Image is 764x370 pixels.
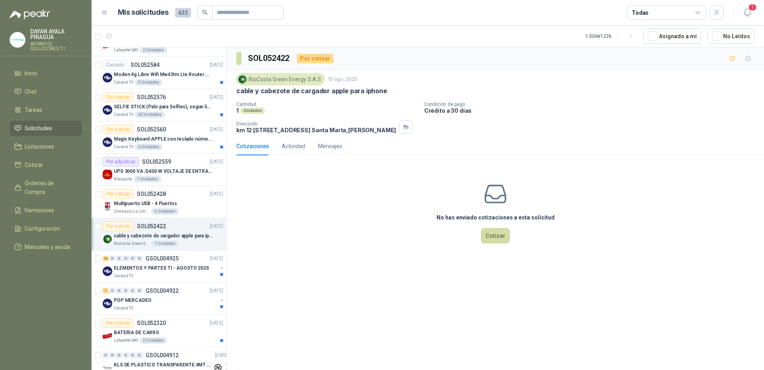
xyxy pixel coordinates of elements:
div: 0 [123,288,129,294]
p: [DATE] [210,255,223,262]
img: Logo peakr [10,10,50,19]
span: 1 [748,4,757,11]
div: 1 [103,288,109,294]
div: Unidades [240,108,265,114]
img: Company Logo [103,202,112,211]
a: Configuración [10,221,82,236]
div: 5 Unidades [151,208,179,215]
p: Caracol TV [114,79,133,86]
p: Caracol TV [114,112,133,118]
a: Por cotizarSOL052422[DATE] Company Logocable y cabezote de cargador apple para iphoneBioCosta Gre... [92,218,226,251]
div: Por adjudicar [103,157,139,166]
span: Licitaciones [25,142,54,151]
span: Cotizar [25,161,43,169]
div: Por cotizar [103,92,134,102]
div: 23 [103,256,109,261]
div: Actividad [282,142,305,151]
a: Cotizar [10,157,82,172]
a: CerradoSOL052584[DATE] Company LogoModen 4g Libre Wifi Mw43tm Lte Router Móvil Internet 5ghzCarac... [92,57,226,89]
p: [DATE] [210,126,223,133]
p: BATERIA DE CARRO [114,329,159,337]
p: Lafayette SAS [114,337,138,344]
div: Por cotizar [103,318,134,328]
p: Moden 4g Libre Wifi Mw43tm Lte Router Móvil Internet 5ghz [114,71,213,78]
img: Company Logo [10,32,25,47]
div: 6 Unidades [135,144,162,150]
p: Caracol TV [114,273,133,279]
div: Por cotizar [103,221,134,231]
p: SOL052560 [137,127,166,132]
span: Configuración [25,224,60,233]
img: Company Logo [103,266,112,276]
h3: SOL052422 [248,52,290,65]
div: Por cotizar [103,125,134,134]
p: Lafayette SAS [114,47,138,53]
div: 0 [130,352,136,358]
div: BioCosta Green Energy S.A.S [236,73,325,85]
p: GSOL004925 [146,256,179,261]
p: BioCosta Green Energy S.A.S [114,241,150,247]
h3: No has enviado cotizaciones a esta solicitud [437,213,555,222]
a: Solicitudes [10,121,82,136]
img: Company Logo [103,73,112,82]
a: Inicio [10,66,82,81]
p: SOL052320 [137,320,166,326]
img: Company Logo [238,75,247,84]
p: SOL052584 [131,62,160,68]
div: 1 - 50 de 1226 [585,30,637,43]
p: Gimnasio La Colina [114,208,150,215]
p: 1 [236,107,239,114]
p: Dirección [236,121,396,127]
div: 0 [103,352,109,358]
p: Multipuerto USB - 4 Puertos [114,200,177,208]
a: Chat [10,84,82,99]
a: 23 0 0 0 0 0 GSOL004925[DATE] Company LogoELEMENTOS Y PARTES TI - AGOSTO 2025Caracol TV [103,254,225,279]
p: [DATE] [210,94,223,101]
div: 0 [109,256,115,261]
img: Company Logo [103,299,112,308]
p: [DATE] [210,61,223,69]
p: Caracol TV [114,305,133,311]
span: Solicitudes [25,124,52,133]
div: 0 [116,288,122,294]
div: 0 [130,256,136,261]
p: GSOL004922 [146,288,179,294]
img: Company Logo [103,331,112,341]
p: Condición de pago [424,102,761,107]
p: Caracol TV [114,144,133,150]
p: cable y cabezote de cargador apple para iphone [236,87,387,95]
p: [DATE] [210,190,223,198]
a: Por cotizarSOL052320[DATE] Company LogoBATERIA DE CARROLafayette SAS2 Unidades [92,315,226,347]
img: Company Logo [103,170,112,179]
div: 0 [116,256,122,261]
div: Todas [632,8,649,17]
button: Cotizar [481,228,510,243]
div: Por cotizar [297,54,333,63]
button: No Leídos [707,29,754,44]
div: 0 [123,352,129,358]
div: 5 Unidades [135,79,162,86]
a: Remisiones [10,203,82,218]
p: ADAMCOL SOLUCIONES T.I [30,41,82,51]
p: POP MERCADEO [114,297,152,304]
div: 0 [109,288,115,294]
div: Por cotizar [103,189,134,199]
p: ELEMENTOS Y PARTES TI - AGOSTO 2025 [114,264,209,272]
a: Licitaciones [10,139,82,154]
p: [DATE] [210,158,223,166]
div: 0 [116,352,122,358]
p: DAYAN AYALA PIRAGUA [30,29,82,40]
span: Chat [25,87,37,96]
p: SOL052559 [142,159,171,164]
span: Inicio [25,69,37,78]
div: 0 [136,256,142,261]
p: Blanquita [114,176,132,182]
div: 2 Unidades [140,47,167,53]
p: cable y cabezote de cargador apple para iphone [114,232,213,240]
div: 1 Unidades [134,176,161,182]
span: Manuales y ayuda [25,243,70,251]
div: Mensajes [318,142,342,151]
span: search [202,10,208,15]
p: [DATE] [210,287,223,295]
span: 633 [175,8,191,18]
